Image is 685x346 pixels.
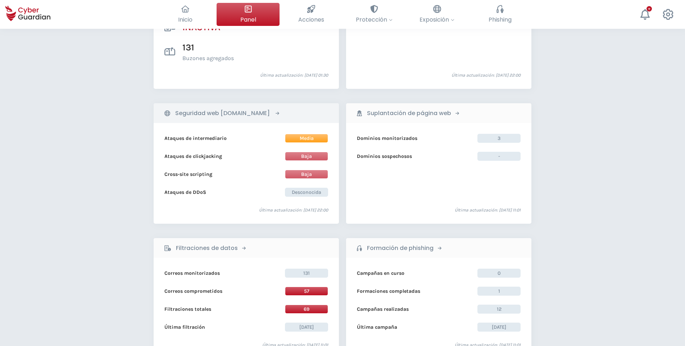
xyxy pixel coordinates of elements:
[164,208,328,213] p: Última actualización: [DATE] 22:00
[164,188,206,196] b: Ataques de DDoS
[298,15,324,24] span: Acciones
[489,15,512,24] span: Phishing
[357,135,417,142] b: Dominios monitorizados
[477,152,521,161] span: -
[164,269,220,277] b: Correos monitorizados
[285,287,328,296] span: 57
[357,152,412,160] b: Dominios sospechosos
[182,55,234,62] p: Buzones agregados
[357,73,521,78] p: Última actualización: [DATE] 22:00
[477,269,521,278] span: 0
[357,323,397,331] b: Última campaña
[367,109,451,118] b: Suplantación de página web
[477,323,521,332] span: [DATE]
[477,305,521,314] span: 12
[176,244,238,252] b: Filtraciones de datos
[367,244,434,252] b: Formación de phishing
[285,269,328,278] span: 131
[182,42,234,53] h3: 131
[164,135,227,142] b: Ataques de intermediario
[357,287,420,295] b: Formaciones completadas
[357,208,521,213] p: Última actualización: [DATE] 11:01
[164,152,222,160] b: Ataques de clickjacking
[217,3,280,26] button: Panel
[356,15,393,24] span: Protección
[285,305,328,314] span: 69
[285,152,328,161] span: Baja
[178,15,192,24] span: Inicio
[285,188,328,197] span: Desconocida
[164,170,212,178] b: Cross-site scripting
[154,3,217,26] button: Inicio
[285,134,328,143] span: Media
[405,3,468,26] button: Exposición
[342,3,405,26] button: Protección
[240,15,256,24] span: Panel
[647,6,652,12] div: +
[477,287,521,296] span: 1
[164,323,205,331] b: Última filtración
[164,305,211,313] b: Filtraciones totales
[285,323,328,332] span: [DATE]
[164,287,222,295] b: Correos comprometidos
[477,134,521,143] span: 3
[419,15,454,24] span: Exposición
[175,109,270,118] b: Seguridad web [DOMAIN_NAME]
[285,170,328,179] span: Baja
[357,269,404,277] b: Campañas en curso
[357,305,409,313] b: Campañas realizadas
[280,3,342,26] button: Acciones
[468,3,531,26] button: Phishing
[164,73,328,78] p: Última actualización: [DATE] 01:30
